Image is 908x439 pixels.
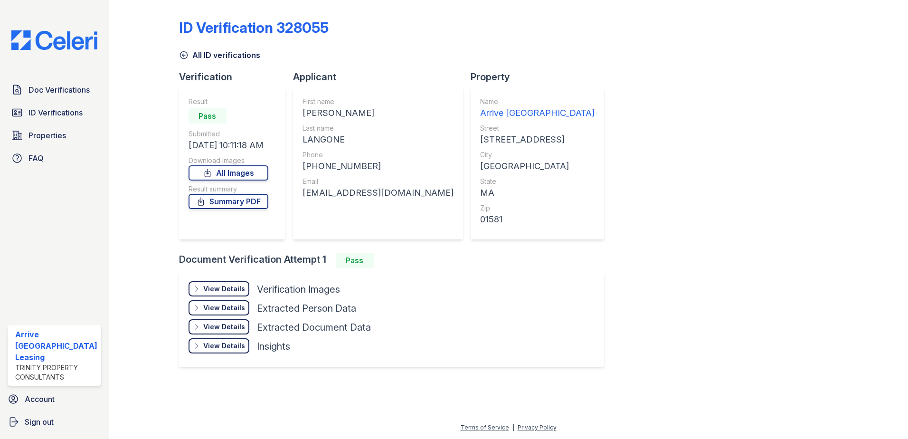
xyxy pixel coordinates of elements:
[28,107,83,118] span: ID Verifications
[480,97,595,106] div: Name
[257,302,356,315] div: Extracted Person Data
[203,284,245,294] div: View Details
[480,177,595,186] div: State
[28,84,90,95] span: Doc Verifications
[179,253,612,268] div: Document Verification Attempt 1
[4,30,105,50] img: CE_Logo_Blue-a8612792a0a2168367f1c8372b55b34899dd931a85d93a1a3d3e32e68fde9ad4.png
[480,186,595,200] div: MA
[189,97,268,106] div: Result
[203,341,245,351] div: View Details
[8,126,101,145] a: Properties
[4,412,105,431] a: Sign out
[303,133,454,146] div: LANGONE
[303,186,454,200] div: [EMAIL_ADDRESS][DOMAIN_NAME]
[15,363,97,382] div: Trinity Property Consultants
[189,194,268,209] a: Summary PDF
[203,303,245,313] div: View Details
[189,184,268,194] div: Result summary
[179,19,329,36] div: ID Verification 328055
[28,130,66,141] span: Properties
[8,149,101,168] a: FAQ
[480,150,595,160] div: City
[303,124,454,133] div: Last name
[189,139,268,152] div: [DATE] 10:11:18 AM
[189,108,227,124] div: Pass
[8,80,101,99] a: Doc Verifications
[303,106,454,120] div: [PERSON_NAME]
[189,129,268,139] div: Submitted
[480,124,595,133] div: Street
[461,424,509,431] a: Terms of Service
[4,390,105,409] a: Account
[471,70,612,84] div: Property
[480,97,595,120] a: Name Arrive [GEOGRAPHIC_DATA]
[303,150,454,160] div: Phone
[28,153,44,164] span: FAQ
[257,321,371,334] div: Extracted Document Data
[303,177,454,186] div: Email
[179,49,260,61] a: All ID verifications
[179,70,293,84] div: Verification
[25,416,54,428] span: Sign out
[189,165,268,181] a: All Images
[480,106,595,120] div: Arrive [GEOGRAPHIC_DATA]
[293,70,471,84] div: Applicant
[480,213,595,226] div: 01581
[257,340,290,353] div: Insights
[303,160,454,173] div: [PHONE_NUMBER]
[25,393,55,405] span: Account
[480,203,595,213] div: Zip
[15,329,97,363] div: Arrive [GEOGRAPHIC_DATA] Leasing
[518,424,557,431] a: Privacy Policy
[303,97,454,106] div: First name
[189,156,268,165] div: Download Images
[257,283,340,296] div: Verification Images
[8,103,101,122] a: ID Verifications
[336,253,374,268] div: Pass
[480,160,595,173] div: [GEOGRAPHIC_DATA]
[203,322,245,332] div: View Details
[512,424,514,431] div: |
[480,133,595,146] div: [STREET_ADDRESS]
